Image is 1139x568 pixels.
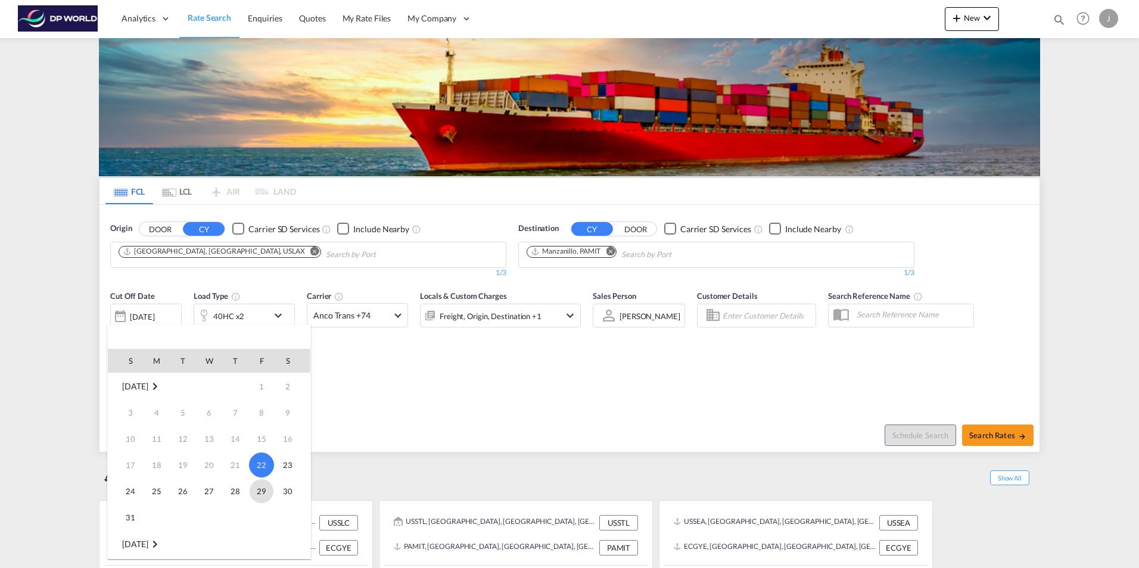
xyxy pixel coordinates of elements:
[108,426,144,452] td: Sunday August 10 2025
[248,426,275,452] td: Friday August 15 2025
[170,426,196,452] td: Tuesday August 12 2025
[170,400,196,426] td: Tuesday August 5 2025
[108,478,310,504] tr: Week 5
[108,373,310,400] tr: Week 1
[275,478,310,504] td: Saturday August 30 2025
[170,349,196,373] th: T
[108,400,310,426] tr: Week 2
[276,479,300,503] span: 30
[144,478,170,504] td: Monday August 25 2025
[248,373,275,400] td: Friday August 1 2025
[248,478,275,504] td: Friday August 29 2025
[196,426,222,452] td: Wednesday August 13 2025
[171,479,195,503] span: 26
[108,478,144,504] td: Sunday August 24 2025
[144,349,170,373] th: M
[275,452,310,478] td: Saturday August 23 2025
[248,452,275,478] td: Friday August 22 2025
[108,504,144,531] td: Sunday August 31 2025
[108,452,310,478] tr: Week 4
[108,530,310,557] td: September 2025
[108,452,144,478] td: Sunday August 17 2025
[248,400,275,426] td: Friday August 8 2025
[108,373,196,400] td: August 2025
[122,539,148,549] span: [DATE]
[196,349,222,373] th: W
[119,505,142,529] span: 31
[250,479,273,503] span: 29
[144,400,170,426] td: Monday August 4 2025
[108,349,310,558] md-calendar: Calendar
[222,426,248,452] td: Thursday August 14 2025
[170,452,196,478] td: Tuesday August 19 2025
[196,478,222,504] td: Wednesday August 27 2025
[122,381,148,391] span: [DATE]
[248,349,275,373] th: F
[222,452,248,478] td: Thursday August 21 2025
[222,400,248,426] td: Thursday August 7 2025
[275,426,310,452] td: Saturday August 16 2025
[275,400,310,426] td: Saturday August 9 2025
[108,349,144,373] th: S
[170,478,196,504] td: Tuesday August 26 2025
[144,426,170,452] td: Monday August 11 2025
[119,479,142,503] span: 24
[249,452,274,478] span: 22
[222,478,248,504] td: Thursday August 28 2025
[196,400,222,426] td: Wednesday August 6 2025
[197,479,221,503] span: 27
[108,400,144,426] td: Sunday August 3 2025
[275,373,310,400] td: Saturday August 2 2025
[276,453,300,477] span: 23
[223,479,247,503] span: 28
[108,504,310,531] tr: Week 6
[144,452,170,478] td: Monday August 18 2025
[196,452,222,478] td: Wednesday August 20 2025
[145,479,169,503] span: 25
[275,349,310,373] th: S
[108,426,310,452] tr: Week 3
[108,530,310,557] tr: Week undefined
[222,349,248,373] th: T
